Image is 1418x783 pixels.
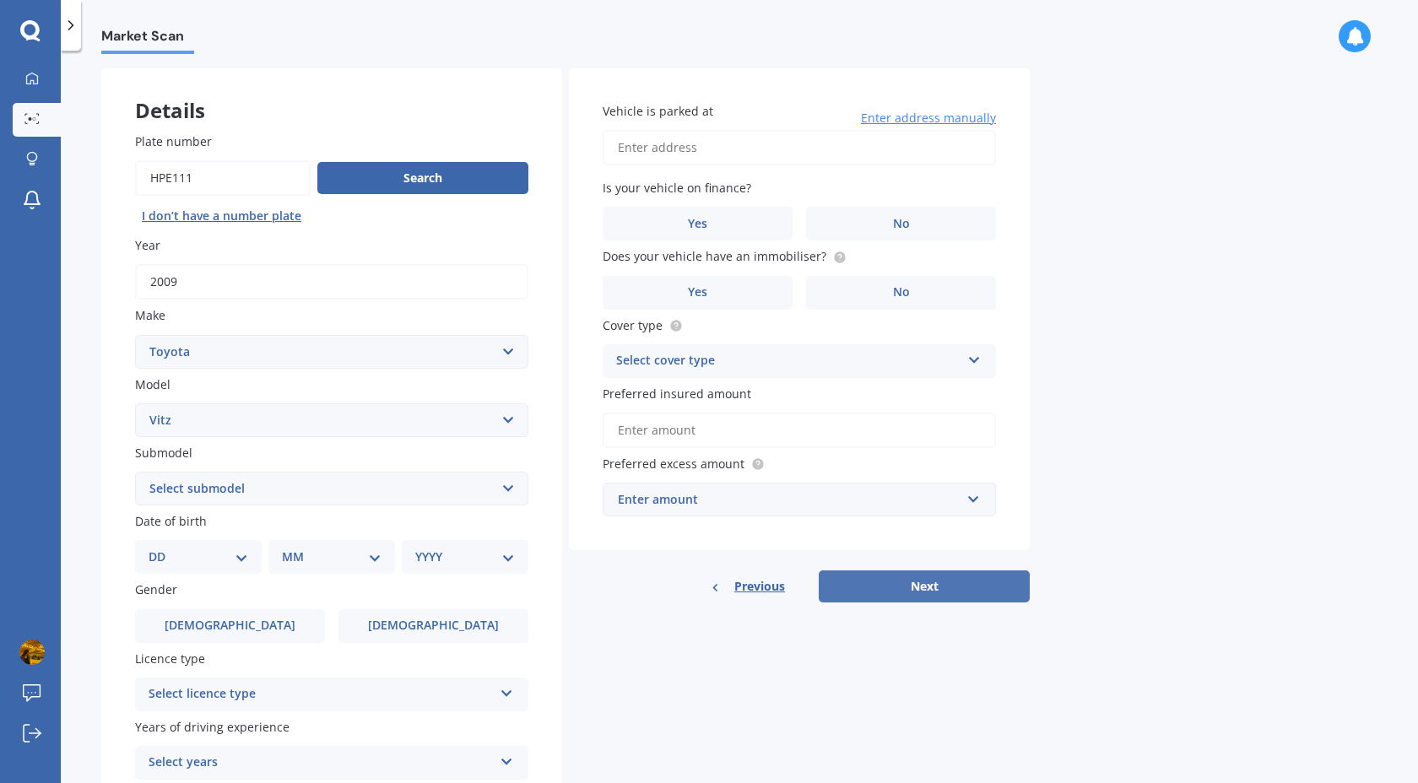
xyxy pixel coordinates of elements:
img: ACg8ocIZTFfVEteRlqKso3MTHcBoz4RgC2Qe0-2nbsM9xn0wH6UiOtuhYA=s96-c [19,640,45,665]
span: Model [135,376,170,392]
div: Select years [149,753,493,773]
span: Years of driving experience [135,719,290,735]
span: Is your vehicle on finance? [603,180,751,196]
span: Submodel [135,445,192,461]
span: Gender [135,582,177,598]
div: Details [101,68,562,119]
span: Year [135,237,160,253]
button: Next [819,570,1030,602]
span: [DEMOGRAPHIC_DATA] [368,618,499,633]
span: Yes [688,285,707,300]
span: Market Scan [101,28,194,51]
div: Select cover type [616,351,961,371]
div: Enter amount [618,490,961,509]
span: Does your vehicle have an immobiliser? [603,249,826,265]
span: Plate number [135,133,212,149]
input: Enter address [603,130,996,165]
input: Enter plate number [135,160,311,196]
span: No [893,217,910,231]
input: Enter amount [603,413,996,448]
span: Licence type [135,651,205,667]
button: I don’t have a number plate [135,202,308,229]
span: Previous [734,574,785,599]
span: Date of birth [135,513,207,529]
span: [DEMOGRAPHIC_DATA] [165,618,295,633]
span: No [893,285,910,300]
span: Vehicle is parked at [603,103,713,119]
span: Preferred insured amount [603,386,751,402]
span: Cover type [603,317,663,333]
span: Preferred excess amount [603,456,744,472]
span: Enter address manually [861,110,996,127]
button: Search [317,162,528,194]
div: Select licence type [149,684,493,705]
input: YYYY [135,264,528,300]
span: Yes [688,217,707,231]
span: Make [135,308,165,324]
